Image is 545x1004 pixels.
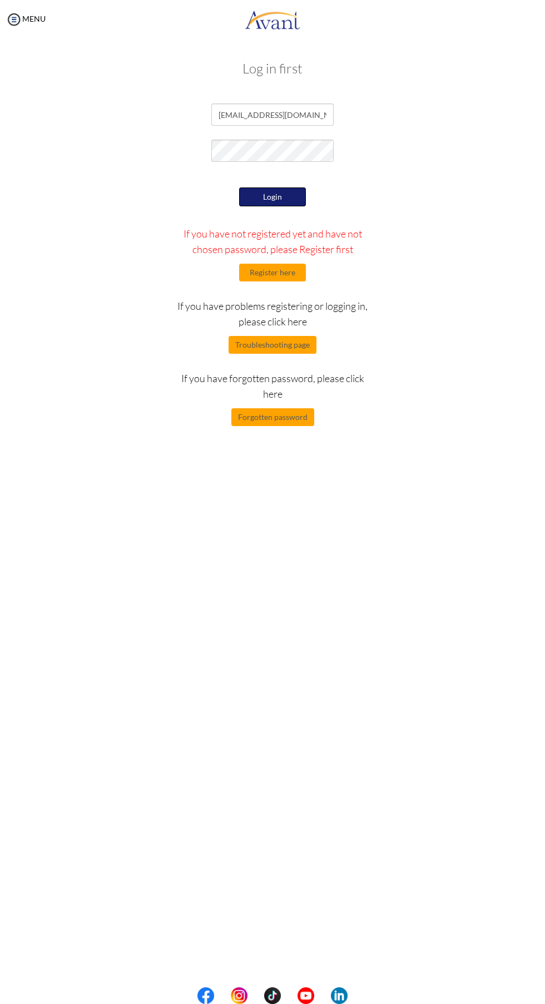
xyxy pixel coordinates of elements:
[239,187,306,206] button: Login
[264,987,281,1004] img: tt.png
[72,61,473,76] h3: Log in first
[197,987,214,1004] img: fb.png
[6,14,46,23] a: MENU
[177,298,369,329] p: If you have problems registering or logging in, please click here
[211,103,334,126] input: Email
[281,987,298,1004] img: blank.png
[6,11,22,28] img: icon-menu.png
[231,987,247,1004] img: in.png
[245,3,300,36] img: logo.png
[177,226,369,257] p: If you have not registered yet and have not chosen password, please Register first
[229,336,316,354] button: Troubleshooting page
[177,370,369,402] p: If you have forgotten password, please click here
[231,408,314,426] button: Forgotten password
[314,987,331,1004] img: blank.png
[239,264,306,281] button: Register here
[331,987,348,1004] img: li.png
[298,987,314,1004] img: yt.png
[247,987,264,1004] img: blank.png
[214,987,231,1004] img: blank.png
